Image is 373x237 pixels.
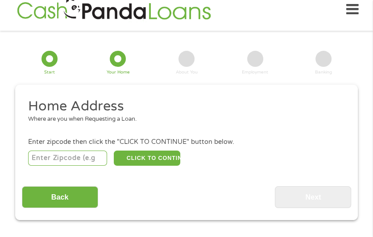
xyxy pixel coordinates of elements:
[22,186,98,208] input: Back
[28,98,339,115] h2: Home Address
[44,70,55,75] div: Start
[28,137,345,147] div: Enter zipcode then click the "CLICK TO CONTINUE" button below.
[28,151,108,166] input: Enter Zipcode (e.g 01510)
[28,115,339,124] div: Where are you when Requesting a Loan.
[275,186,351,208] input: Next
[176,70,198,75] div: About You
[114,151,180,166] button: CLICK TO CONTINUE
[242,70,268,75] div: Employment
[315,70,332,75] div: Banking
[106,70,129,75] div: Your Home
